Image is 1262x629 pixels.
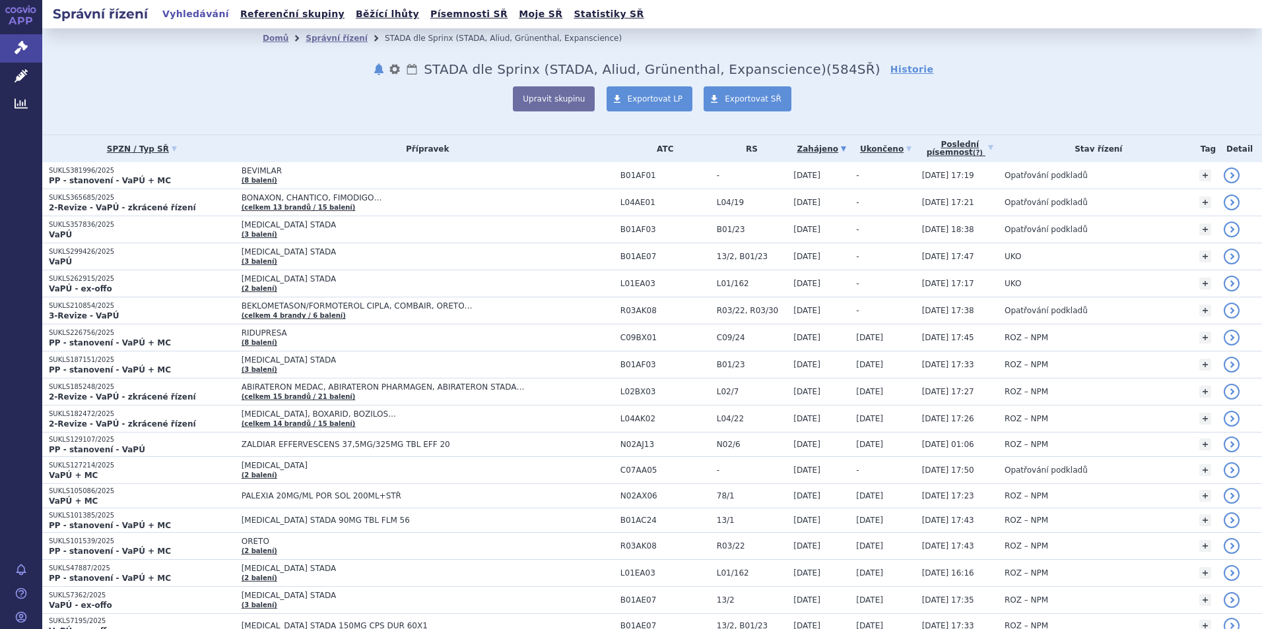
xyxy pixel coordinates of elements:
span: [MEDICAL_DATA], BOXARID, BOZILOS… [242,409,572,419]
span: [DATE] [856,360,883,369]
span: ROZ – NPM [1005,440,1048,449]
span: B01AF03 [620,360,710,369]
span: [MEDICAL_DATA] STADA 90MG TBL FLM 56 [242,516,572,525]
span: ROZ – NPM [1005,595,1048,605]
a: Vyhledávání [158,5,233,23]
span: [DATE] [856,541,883,551]
span: PALEXIA 20MG/ML POR SOL 200ML+STŘ [242,491,572,500]
span: Exportovat LP [628,94,683,104]
span: [DATE] 17:27 [922,387,974,396]
p: SUKLS226756/2025 [49,328,235,338]
span: - [856,252,859,261]
a: (3 balení) [242,231,277,238]
span: [DATE] [793,279,820,288]
span: [DATE] 17:21 [922,198,974,207]
a: Ukončeno [856,140,915,158]
th: Tag [1193,135,1218,162]
span: ROZ – NPM [1005,541,1048,551]
a: + [1199,305,1211,316]
span: [DATE] 17:47 [922,252,974,261]
th: Stav řízení [998,135,1193,162]
p: SUKLS47887/2025 [49,564,235,573]
span: [DATE] [793,568,820,578]
p: SUKLS262915/2025 [49,274,235,284]
span: L04/19 [717,198,787,207]
span: [DATE] [793,465,820,475]
span: [MEDICAL_DATA] STADA [242,591,572,600]
span: [MEDICAL_DATA] STADA [242,355,572,365]
span: L02/7 [717,387,787,396]
span: BEVIMLAR [242,166,572,175]
a: + [1199,438,1211,450]
a: (2 balení) [242,285,277,292]
span: - [856,279,859,288]
span: [DATE] [793,516,820,525]
a: Běžící lhůty [352,5,423,23]
strong: 3-Revize - VaPÚ [49,311,119,320]
a: detail [1224,436,1240,452]
span: [DATE] 18:38 [922,225,974,234]
a: (2 balení) [242,547,277,554]
span: [DATE] [856,595,883,605]
abbr: (?) [973,149,983,157]
a: + [1199,359,1211,371]
span: R03/22, R03/30 [717,306,787,315]
a: Referenční skupiny [236,5,349,23]
span: [DATE] [793,225,820,234]
span: 584 [832,61,857,77]
p: SUKLS101539/2025 [49,537,235,546]
span: L01EA03 [620,568,710,578]
span: B01/23 [717,360,787,369]
a: Exportovat SŘ [704,86,791,111]
span: Opatřování podkladů [1005,306,1088,315]
a: + [1199,413,1211,425]
a: + [1199,567,1211,579]
a: detail [1224,462,1240,478]
a: detail [1224,592,1240,608]
a: + [1199,464,1211,476]
a: Lhůty [405,61,418,77]
span: ROZ – NPM [1005,360,1048,369]
a: Moje SŘ [515,5,566,23]
a: (3 balení) [242,366,277,373]
button: Upravit skupinu [513,86,595,111]
th: ATC [614,135,710,162]
span: ABIRATERON MEDAC, ABIRATERON PHARMAGEN, ABIRATERON STADA… [242,382,572,392]
strong: PP - stanovení - VaPÚ + MC [49,365,171,374]
strong: VaPÚ [49,257,72,266]
strong: PP - stanovení - VaPÚ + MC [49,574,171,583]
strong: VaPÚ - ex-offo [49,601,112,610]
a: (2 balení) [242,574,277,582]
span: ROZ – NPM [1005,387,1048,396]
a: detail [1224,411,1240,427]
span: N02AJ13 [620,440,710,449]
p: SUKLS365685/2025 [49,193,235,202]
span: B01AC24 [620,516,710,525]
a: detail [1224,303,1240,318]
p: SUKLS127214/2025 [49,461,235,470]
span: [DATE] 17:38 [922,306,974,315]
a: detail [1224,276,1240,291]
a: + [1199,196,1211,208]
a: + [1199,251,1211,262]
p: SUKLS187151/2025 [49,355,235,365]
a: Písemnosti SŘ [426,5,512,23]
a: detail [1224,538,1240,554]
p: SUKLS299426/2025 [49,247,235,256]
p: SUKLS381996/2025 [49,166,235,175]
strong: PP - stanovení - VaPÚ + MC [49,547,171,556]
span: [DATE] [793,306,820,315]
span: 78/1 [717,491,787,500]
span: [DATE] 17:35 [922,595,974,605]
strong: 2-Revize - VaPÚ - zkrácené řízení [49,419,196,429]
strong: 2-Revize - VaPÚ - zkrácené řízení [49,392,196,402]
a: + [1199,169,1211,181]
span: L02BX03 [620,387,710,396]
a: detail [1224,195,1240,210]
strong: PP - stanovení - VaPÚ + MC [49,521,171,530]
span: ( SŘ) [826,61,880,77]
span: L04AE01 [620,198,710,207]
span: - [856,171,859,180]
p: SUKLS357836/2025 [49,220,235,229]
span: L01/162 [717,568,787,578]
